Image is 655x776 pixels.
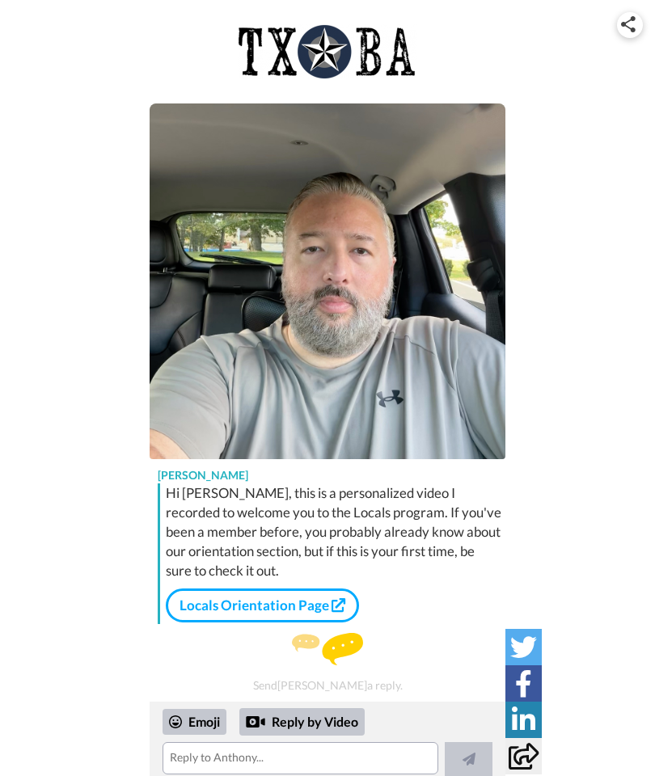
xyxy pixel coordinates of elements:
[150,630,505,694] div: Send [PERSON_NAME] a reply.
[166,483,501,580] div: Hi [PERSON_NAME], this is a personalized video I recorded to welcome you to the Locals program. I...
[246,712,265,732] div: Reply by Video
[621,16,636,32] img: ic_share.svg
[239,708,365,736] div: Reply by Video
[239,24,416,79] img: Texas Blues Alley logo
[166,588,359,622] a: Locals Orientation Page
[150,459,505,483] div: [PERSON_NAME]
[163,709,226,735] div: Emoji
[150,103,505,459] img: 009cff99-a082-4650-ab1b-9636eb80b4f3-thumb.jpg
[292,633,363,665] img: message.svg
